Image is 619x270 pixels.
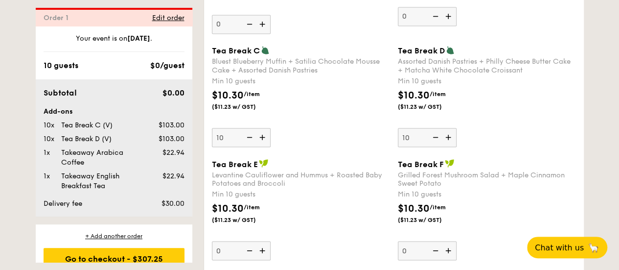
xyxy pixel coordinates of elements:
span: ($11.23 w/ GST) [398,216,464,223]
div: Takeaway Arabica Coffee [57,148,146,168]
span: $30.00 [161,199,184,208]
span: /item [244,90,260,97]
input: Tea Break CBluest Blueberry Muffin + Satilia Chocolate Mousse Cake + Assorted Danish PastriesMin ... [212,128,271,147]
span: ($11.23 w/ GST) [212,216,278,223]
strong: [DATE] [127,34,150,43]
span: $22.94 [162,148,184,157]
span: $10.30 [398,89,430,101]
img: icon-reduce.1d2dbef1.svg [241,241,256,260]
div: Takeaway English Breakfast Tea [57,172,146,191]
div: 1x [40,148,57,158]
span: $103.00 [158,121,184,129]
img: icon-reduce.1d2dbef1.svg [427,241,442,260]
span: ($11.23 w/ GST) [212,102,278,110]
div: Go to checkout - $307.25 [44,248,184,270]
span: Tea Break F [398,159,444,169]
input: Tea Break ELevantine Cauliflower and Hummus + Roasted Baby Potatoes and BroccoliMin 10 guests$10.... [212,241,271,260]
img: icon-vegetarian.fe4039eb.svg [261,46,270,54]
input: Tea Break FGrilled Forest Mushroom Salad + ⁠Maple Cinnamon Sweet PotatoMin 10 guests$10.30/item($... [398,241,457,260]
span: $103.00 [158,135,184,143]
span: Tea Break E [212,159,258,169]
div: Tea Break D (V) [57,134,146,144]
input: Tea Break DAssorted Danish Pastries + Philly Cheese Butter Cake + Matcha White Chocolate Croissan... [398,128,457,147]
div: Your event is on . [44,34,184,52]
div: Min 10 guests [212,189,390,199]
img: icon-add.58712e84.svg [256,128,271,147]
img: icon-add.58712e84.svg [442,128,457,147]
span: Tea Break D [398,46,445,55]
div: Min 10 guests [398,76,576,86]
div: 10x [40,134,57,144]
div: Assorted Danish Pastries + Philly Cheese Butter Cake + Matcha White Chocolate Croissant [398,57,576,74]
span: /item [430,90,446,97]
div: Min 10 guests [398,189,576,199]
span: $10.30 [398,202,430,214]
img: icon-reduce.1d2dbef1.svg [427,7,442,25]
img: icon-add.58712e84.svg [256,241,271,260]
span: $0.00 [162,88,184,98]
div: Add-ons [44,107,184,117]
div: Levantine Cauliflower and Hummus + Roasted Baby Potatoes and Broccoli [212,171,390,187]
img: icon-add.58712e84.svg [256,15,271,33]
img: icon-vegetarian.fe4039eb.svg [446,46,455,54]
img: icon-add.58712e84.svg [442,241,457,260]
img: icon-reduce.1d2dbef1.svg [241,128,256,147]
span: Edit order [152,14,184,22]
div: + Add another order [44,232,184,240]
img: icon-reduce.1d2dbef1.svg [241,15,256,33]
div: 10x [40,121,57,130]
div: 10 guests [44,60,78,72]
img: icon-reduce.1d2dbef1.svg [427,128,442,147]
span: /item [430,203,446,210]
img: icon-vegan.f8ff3823.svg [259,159,269,168]
span: Order 1 [44,14,72,22]
div: $0/guest [150,60,184,72]
span: /item [244,203,260,210]
input: $10.30/item($11.23 w/ GST) [212,15,271,34]
span: $10.30 [212,89,244,101]
div: Grilled Forest Mushroom Salad + ⁠Maple Cinnamon Sweet Potato [398,171,576,187]
span: Chat with us [535,243,584,252]
span: ($11.23 w/ GST) [398,102,464,110]
span: Subtotal [44,88,77,98]
img: icon-vegan.f8ff3823.svg [445,159,455,168]
img: icon-add.58712e84.svg [442,7,457,25]
div: 1x [40,172,57,181]
span: $22.94 [162,172,184,180]
span: $10.30 [212,202,244,214]
span: Tea Break C [212,46,260,55]
input: $10.30/item($11.23 w/ GST) [398,7,457,26]
div: Tea Break C (V) [57,121,146,130]
span: Delivery fee [44,199,82,208]
span: 🦙 [588,242,599,253]
button: Chat with us🦙 [527,237,607,258]
div: Bluest Blueberry Muffin + Satilia Chocolate Mousse Cake + Assorted Danish Pastries [212,57,390,74]
div: Min 10 guests [212,76,390,86]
